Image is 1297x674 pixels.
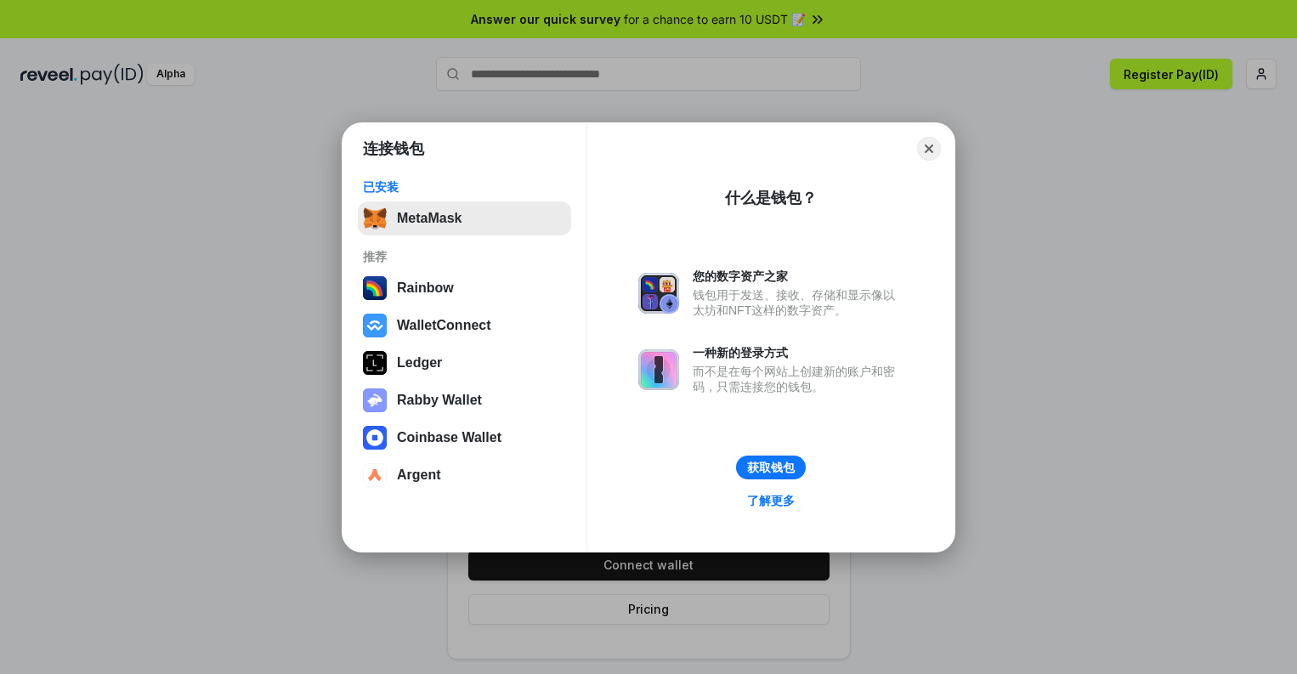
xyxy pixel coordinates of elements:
img: svg+xml,%3Csvg%20xmlns%3D%22http%3A%2F%2Fwww.w3.org%2F2000%2Fsvg%22%20fill%3D%22none%22%20viewBox... [638,273,679,314]
div: Rainbow [397,280,454,296]
img: svg+xml,%3Csvg%20width%3D%22120%22%20height%3D%22120%22%20viewBox%3D%220%200%20120%20120%22%20fil... [363,276,387,300]
button: Close [917,137,941,161]
div: 推荐 [363,249,566,264]
div: Rabby Wallet [397,393,482,408]
button: Rainbow [358,271,571,305]
img: svg+xml,%3Csvg%20fill%3D%22none%22%20height%3D%2233%22%20viewBox%3D%220%200%2035%2033%22%20width%... [363,207,387,230]
button: Argent [358,458,571,492]
button: WalletConnect [358,309,571,343]
img: svg+xml,%3Csvg%20width%3D%2228%22%20height%3D%2228%22%20viewBox%3D%220%200%2028%2028%22%20fill%3D... [363,426,387,450]
div: MetaMask [397,211,462,226]
button: Rabby Wallet [358,383,571,417]
button: 获取钱包 [736,456,806,479]
button: Ledger [358,346,571,380]
img: svg+xml,%3Csvg%20xmlns%3D%22http%3A%2F%2Fwww.w3.org%2F2000%2Fsvg%22%20fill%3D%22none%22%20viewBox... [638,349,679,390]
div: Argent [397,467,441,483]
button: Coinbase Wallet [358,421,571,455]
div: 而不是在每个网站上创建新的账户和密码，只需连接您的钱包。 [693,364,903,394]
img: svg+xml,%3Csvg%20width%3D%2228%22%20height%3D%2228%22%20viewBox%3D%220%200%2028%2028%22%20fill%3D... [363,463,387,487]
div: 什么是钱包？ [725,188,817,208]
div: Coinbase Wallet [397,430,501,445]
div: Ledger [397,355,442,371]
h1: 连接钱包 [363,139,424,159]
div: 钱包用于发送、接收、存储和显示像以太坊和NFT这样的数字资产。 [693,287,903,318]
a: 了解更多 [737,490,805,512]
div: 获取钱包 [747,460,795,475]
div: 已安装 [363,179,566,195]
div: 一种新的登录方式 [693,345,903,360]
img: svg+xml,%3Csvg%20xmlns%3D%22http%3A%2F%2Fwww.w3.org%2F2000%2Fsvg%22%20fill%3D%22none%22%20viewBox... [363,388,387,412]
img: svg+xml,%3Csvg%20width%3D%2228%22%20height%3D%2228%22%20viewBox%3D%220%200%2028%2028%22%20fill%3D... [363,314,387,337]
div: 您的数字资产之家 [693,269,903,284]
div: WalletConnect [397,318,491,333]
button: MetaMask [358,201,571,235]
img: svg+xml,%3Csvg%20xmlns%3D%22http%3A%2F%2Fwww.w3.org%2F2000%2Fsvg%22%20width%3D%2228%22%20height%3... [363,351,387,375]
div: 了解更多 [747,493,795,508]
